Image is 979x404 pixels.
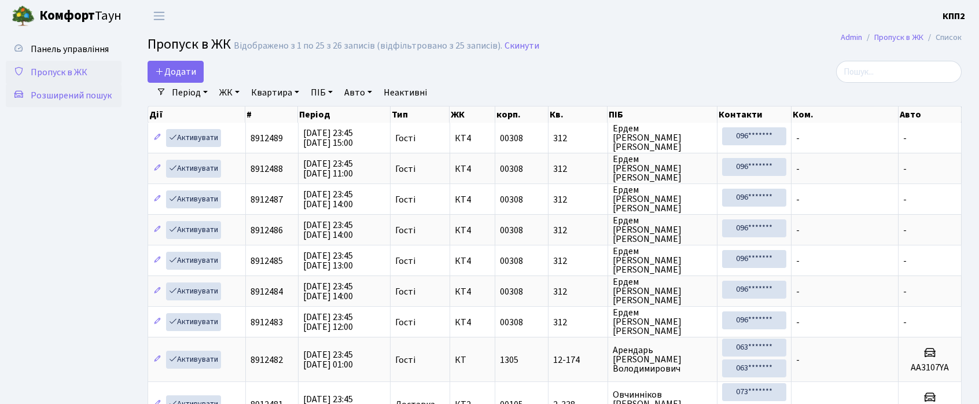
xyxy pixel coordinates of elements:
[303,127,353,149] span: [DATE] 23:45 [DATE] 15:00
[553,226,602,235] span: 312
[943,9,965,23] a: КПП2
[841,31,862,43] a: Admin
[500,193,523,206] span: 00308
[455,195,491,204] span: КТ4
[903,224,907,237] span: -
[31,89,112,102] span: Розширений пошук
[903,163,907,175] span: -
[379,83,432,102] a: Неактивні
[796,255,800,267] span: -
[166,129,221,147] a: Активувати
[303,249,353,272] span: [DATE] 23:45 [DATE] 13:00
[303,219,353,241] span: [DATE] 23:45 [DATE] 14:00
[899,106,962,123] th: Авто
[836,61,962,83] input: Пошук...
[395,195,415,204] span: Гості
[613,155,712,182] span: Ердем [PERSON_NAME] [PERSON_NAME]
[455,287,491,296] span: КТ4
[455,164,491,174] span: КТ4
[395,226,415,235] span: Гості
[505,41,539,52] a: Скинути
[796,285,800,298] span: -
[303,188,353,211] span: [DATE] 23:45 [DATE] 14:00
[608,106,717,123] th: ПІБ
[823,25,979,50] nav: breadcrumb
[500,255,523,267] span: 00308
[155,65,196,78] span: Додати
[923,31,962,44] li: Список
[145,6,174,25] button: Переключити навігацію
[167,83,212,102] a: Період
[903,285,907,298] span: -
[796,224,800,237] span: -
[215,83,244,102] a: ЖК
[613,124,712,152] span: Ердем [PERSON_NAME] [PERSON_NAME]
[6,38,122,61] a: Панель управління
[796,193,800,206] span: -
[450,106,495,123] th: ЖК
[553,318,602,327] span: 312
[395,134,415,143] span: Гості
[903,316,907,329] span: -
[306,83,337,102] a: ПІБ
[903,362,956,373] h5: АА3107YA
[251,224,283,237] span: 8912486
[166,190,221,208] a: Активувати
[613,185,712,213] span: Ердем [PERSON_NAME] [PERSON_NAME]
[553,195,602,204] span: 312
[395,287,415,296] span: Гості
[903,255,907,267] span: -
[39,6,122,26] span: Таун
[395,164,415,174] span: Гості
[796,354,800,366] span: -
[796,163,800,175] span: -
[245,106,298,123] th: #
[148,61,204,83] a: Додати
[251,193,283,206] span: 8912487
[613,247,712,274] span: Ердем [PERSON_NAME] [PERSON_NAME]
[943,10,965,23] b: КПП2
[549,106,608,123] th: Кв.
[553,256,602,266] span: 312
[500,132,523,145] span: 00308
[166,282,221,300] a: Активувати
[251,316,283,329] span: 8912483
[613,216,712,244] span: Ердем [PERSON_NAME] [PERSON_NAME]
[395,355,415,365] span: Гості
[166,252,221,270] a: Активувати
[903,132,907,145] span: -
[234,41,502,52] div: Відображено з 1 по 25 з 26 записів (відфільтровано з 25 записів).
[395,318,415,327] span: Гості
[12,5,35,28] img: logo.png
[455,256,491,266] span: КТ4
[148,106,245,123] th: Дії
[613,277,712,305] span: Ердем [PERSON_NAME] [PERSON_NAME]
[251,255,283,267] span: 8912485
[166,221,221,239] a: Активувати
[6,84,122,107] a: Розширений пошук
[148,34,231,54] span: Пропуск в ЖК
[395,256,415,266] span: Гості
[553,287,602,296] span: 312
[39,6,95,25] b: Комфорт
[796,132,800,145] span: -
[391,106,450,123] th: Тип
[553,355,602,365] span: 12-174
[553,134,602,143] span: 312
[251,163,283,175] span: 8912488
[455,134,491,143] span: КТ4
[500,316,523,329] span: 00308
[166,160,221,178] a: Активувати
[455,318,491,327] span: КТ4
[874,31,923,43] a: Пропуск в ЖК
[455,355,491,365] span: КТ
[303,311,353,333] span: [DATE] 23:45 [DATE] 12:00
[303,157,353,180] span: [DATE] 23:45 [DATE] 11:00
[298,106,390,123] th: Період
[500,285,523,298] span: 00308
[251,354,283,366] span: 8912482
[340,83,377,102] a: Авто
[31,66,87,79] span: Пропуск в ЖК
[613,308,712,336] span: Ердем [PERSON_NAME] [PERSON_NAME]
[613,346,712,373] span: Арендарь [PERSON_NAME] Володимирович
